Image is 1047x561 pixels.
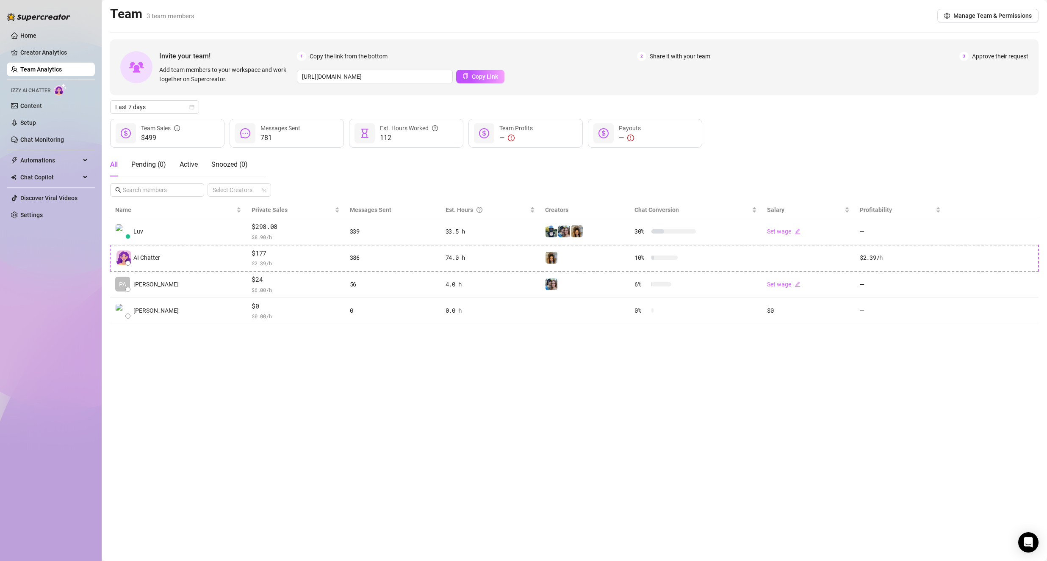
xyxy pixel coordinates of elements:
div: $0 [767,306,850,315]
a: Team Analytics [20,66,62,73]
img: LuvandLeo‍️ [546,278,557,290]
img: Luv [546,252,557,264]
img: Luv [546,225,557,237]
span: $298.08 [252,222,339,232]
span: calendar [189,104,194,110]
a: Setup [20,119,36,126]
span: $ 6.00 /h [252,286,339,294]
th: Creators [540,202,629,218]
span: exclamation-circle [508,135,515,141]
img: izzy-ai-chatter-avatar-DDCN_rTZ.svg [116,250,131,265]
span: Invite your team! [159,51,297,61]
div: Est. Hours Worked [380,124,438,133]
span: $ 0.00 /h [252,312,339,320]
span: Chat Copilot [20,170,80,184]
span: Payouts [619,125,641,132]
span: Chat Conversion [634,206,679,213]
span: Add team members to your workspace and work together on Supercreator. [159,65,294,84]
span: 3 team members [147,12,194,20]
td: — [855,298,946,324]
span: dollar-circle [479,128,489,138]
img: AI Chatter [54,83,67,96]
th: Name [110,202,247,218]
div: 74.0 h [446,253,535,262]
div: 0 [350,306,435,315]
a: Content [20,102,42,109]
input: Search members [123,185,192,195]
img: Luv [571,225,583,237]
span: edit [795,281,800,287]
div: 56 [350,280,435,289]
span: 2 [637,52,646,61]
span: Messages Sent [260,125,300,132]
span: $499 [141,133,180,143]
a: Set wageedit [767,281,800,288]
span: 781 [260,133,300,143]
span: Copy Link [472,73,498,80]
span: [PERSON_NAME] [133,306,179,315]
a: Chat Monitoring [20,136,64,143]
span: team [261,187,266,192]
span: 6 % [634,280,648,289]
span: Messages Sent [350,206,391,213]
span: Last 7 days [115,101,194,113]
span: question-circle [476,205,482,214]
span: 30 % [634,227,648,236]
span: question-circle [432,124,438,133]
span: Automations [20,154,80,167]
span: copy [463,73,468,79]
td: — [855,218,946,245]
span: 10 % [634,253,648,262]
span: Approve their request [972,52,1028,61]
img: logo-BBDzfeDw.svg [7,13,70,21]
a: Discover Viral Videos [20,195,78,201]
img: Luv [116,224,130,238]
span: dollar-circle [598,128,609,138]
button: Copy Link [456,70,504,83]
span: Snoozed ( 0 ) [211,160,248,168]
img: Chat Copilot [11,174,17,180]
span: exclamation-circle [627,135,634,141]
h2: Team [110,6,194,22]
span: thunderbolt [11,157,18,164]
span: PA [119,280,126,289]
span: $177 [252,248,339,258]
img: Angel Quiroz [116,304,130,318]
div: 339 [350,227,435,236]
a: Creator Analytics [20,46,88,59]
div: Team Sales [141,124,180,133]
span: setting [944,13,950,19]
a: Home [20,32,36,39]
span: 3 [959,52,969,61]
div: 33.5 h [446,227,535,236]
span: $24 [252,275,339,285]
span: $ 2.39 /h [252,259,339,267]
td: — [855,271,946,298]
div: $2.39 /h [860,253,941,262]
span: hourglass [360,128,370,138]
span: dollar-circle [121,128,131,138]
span: message [240,128,250,138]
span: $0 [252,301,339,311]
div: 386 [350,253,435,262]
span: Name [115,205,235,214]
span: Active [180,160,198,168]
span: Copy the link from the bottom [310,52,388,61]
a: Settings [20,212,43,218]
div: — [499,133,533,143]
span: AI Chatter [133,253,160,262]
span: Team Profits [499,125,533,132]
div: 0.0 h [446,306,535,315]
span: edit [795,228,800,234]
div: Open Intercom Messenger [1018,532,1039,553]
span: $ 8.90 /h [252,233,339,241]
span: [PERSON_NAME] [133,280,179,289]
span: info-circle [174,124,180,133]
button: Manage Team & Permissions [937,9,1039,22]
div: 4.0 h [446,280,535,289]
span: Izzy AI Chatter [11,87,50,95]
span: Share it with your team [650,52,710,61]
div: All [110,159,118,170]
span: Luv [133,227,143,236]
span: Profitability [860,206,892,213]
